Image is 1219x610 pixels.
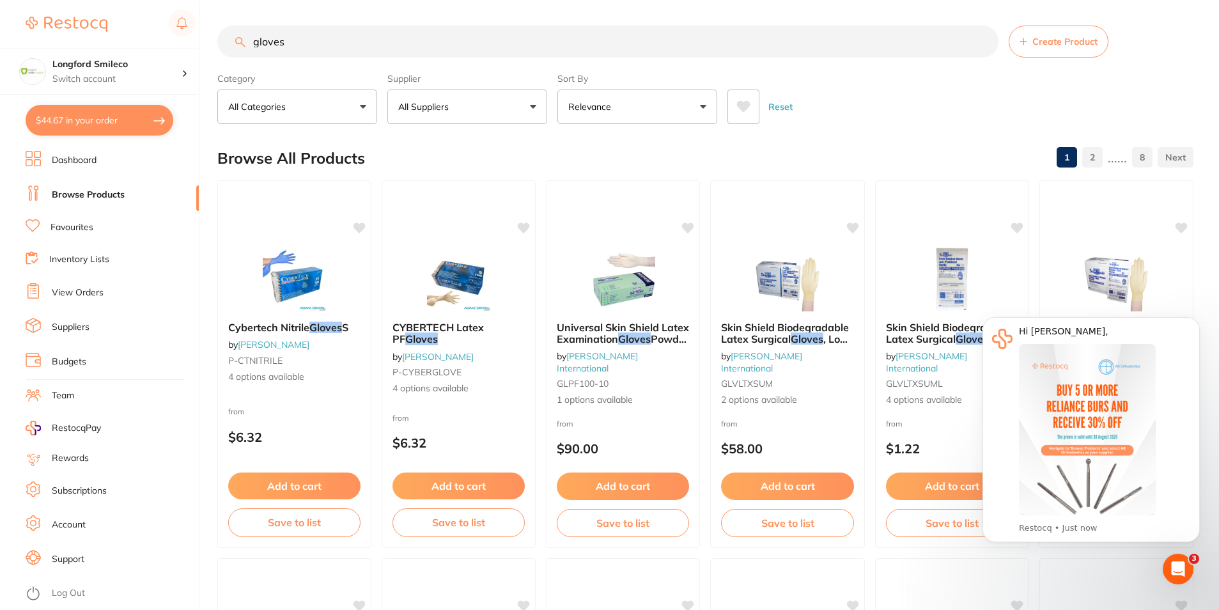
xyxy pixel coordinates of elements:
[886,419,903,428] span: from
[557,473,689,499] button: Add to cart
[557,321,689,345] span: Universal Skin Shield Latex Examination
[557,350,638,373] span: by
[253,247,336,311] img: Cybertech Nitrile Gloves S
[1057,145,1077,170] a: 1
[52,452,89,465] a: Rewards
[228,321,309,334] span: Cybertech Nitrile
[405,332,438,345] em: Gloves
[1009,26,1108,58] button: Create Product
[886,394,1018,407] span: 4 options available
[1082,145,1103,170] a: 2
[746,247,829,311] img: Skin Shield Biodegradable Latex Surgical Gloves, Low Powder, Sterile, Box
[956,332,988,345] em: Gloves
[228,322,361,333] b: Cybertech Nitrile Gloves S
[392,473,525,499] button: Add to cart
[721,350,802,373] a: [PERSON_NAME] International
[228,473,361,499] button: Add to cart
[1189,554,1199,564] span: 3
[228,339,309,350] span: by
[387,90,547,124] button: All Suppliers
[52,58,182,71] h4: Longford Smileco
[52,154,97,167] a: Dashboard
[52,321,89,334] a: Suppliers
[49,253,109,266] a: Inventory Lists
[1163,554,1193,584] iframe: Intercom live chat
[1132,145,1153,170] a: 8
[52,356,86,368] a: Budgets
[52,485,107,497] a: Subscriptions
[1032,36,1098,47] span: Create Product
[618,332,651,345] em: Gloves
[721,332,849,357] span: , Low Powder, Sterile, Box
[791,332,823,345] em: Gloves
[557,378,609,389] span: GLPF100-10
[557,350,638,373] a: [PERSON_NAME] International
[568,100,616,113] p: Relevance
[402,351,474,363] a: [PERSON_NAME]
[557,322,689,345] b: Universal Skin Shield Latex Examination Gloves Powder Free AS/NZ Biodegradable Polymer Coated Tex...
[392,351,474,363] span: by
[217,150,365,168] h2: Browse All Products
[26,105,173,136] button: $44.67 in your order
[557,90,717,124] button: Relevance
[721,378,773,389] span: GLVLTXSUM
[217,73,377,84] label: Category
[765,90,796,124] button: Reset
[721,350,802,373] span: by
[721,419,738,428] span: from
[721,322,853,345] b: Skin Shield Biodegradable Latex Surgical Gloves, Low Powder, Sterile, Box
[392,413,409,423] span: from
[721,473,853,499] button: Add to cart
[886,350,967,373] a: [PERSON_NAME] International
[217,26,998,58] input: Search Products
[886,350,967,373] span: by
[228,430,361,444] p: $6.32
[26,421,101,435] a: RestocqPay
[886,322,1018,345] b: Skin Shield Biodegradable Latex Surgical Gloves, Low Powder, Sterile, Pair
[886,321,1014,345] span: Skin Shield Biodegradable Latex Surgical
[582,247,665,311] img: Universal Skin Shield Latex Examination Gloves Powder Free AS/NZ Biodegradable Polymer Coated Tex...
[20,59,45,84] img: Longford Smileco
[1075,247,1158,311] img: Skin Shield Biodegradable Latex Surgical Gloves, Powder Free, Sterile, Pair
[886,473,1018,499] button: Add to cart
[557,73,717,84] label: Sort By
[217,90,377,124] button: All Categories
[721,509,853,537] button: Save to list
[52,519,86,531] a: Account
[26,17,107,32] img: Restocq Logo
[342,321,348,334] span: S
[886,509,1018,537] button: Save to list
[417,247,501,311] img: CYBERTECH Latex PF Gloves
[52,73,182,86] p: Switch account
[557,509,689,537] button: Save to list
[557,394,689,407] span: 1 options available
[52,189,125,201] a: Browse Products
[26,10,107,39] a: Restocq Logo
[228,100,291,113] p: All Categories
[886,332,1014,357] span: , Low Powder, Sterile, Pair
[52,389,74,402] a: Team
[557,441,689,456] p: $90.00
[387,73,547,84] label: Supplier
[228,355,283,366] span: P-CTNITRILE
[721,394,853,407] span: 2 options available
[52,553,84,566] a: Support
[52,587,85,600] a: Log Out
[886,441,1018,456] p: $1.22
[557,419,573,428] span: from
[26,421,41,435] img: RestocqPay
[392,508,525,536] button: Save to list
[50,221,93,234] a: Favourites
[1108,150,1127,165] p: ......
[26,584,195,604] button: Log Out
[228,407,245,416] span: from
[309,321,342,334] em: Gloves
[392,321,484,345] span: CYBERTECH Latex PF
[910,247,993,311] img: Skin Shield Biodegradable Latex Surgical Gloves, Low Powder, Sterile, Pair
[392,322,525,345] b: CYBERTECH Latex PF Gloves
